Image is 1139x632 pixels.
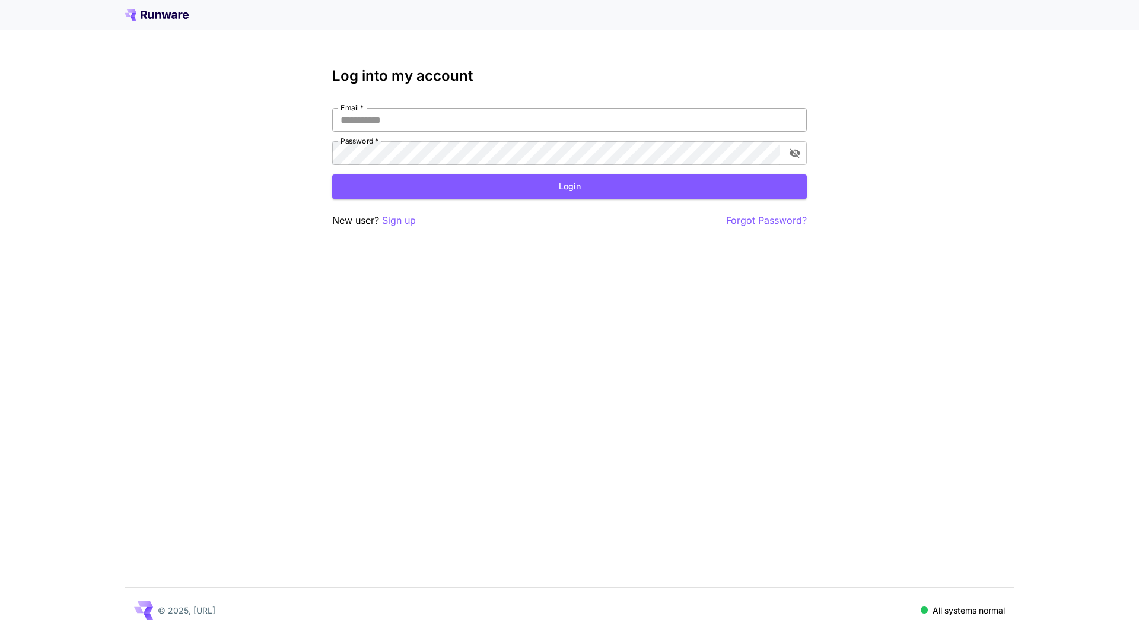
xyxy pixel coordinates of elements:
[933,604,1005,617] p: All systems normal
[341,103,364,113] label: Email
[158,604,215,617] p: © 2025, [URL]
[332,68,807,84] h3: Log into my account
[332,213,416,228] p: New user?
[382,213,416,228] button: Sign up
[332,174,807,199] button: Login
[726,213,807,228] button: Forgot Password?
[341,136,378,146] label: Password
[784,142,806,164] button: toggle password visibility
